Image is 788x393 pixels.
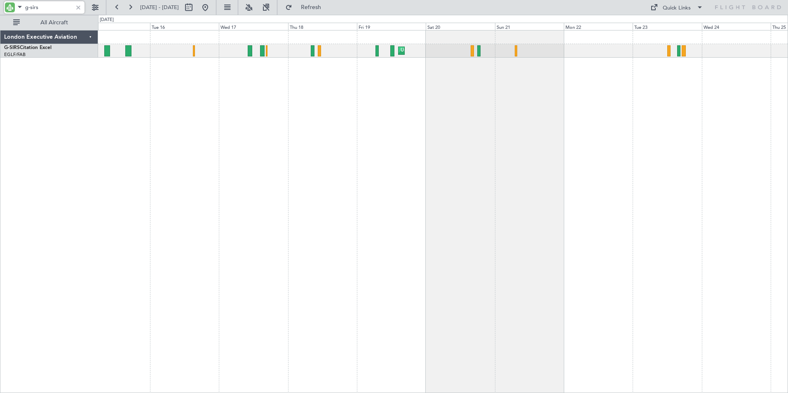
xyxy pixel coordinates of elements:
[495,23,564,30] div: Sun 21
[4,45,52,50] a: G-SIRSCitation Excel
[21,20,87,26] span: All Aircraft
[4,45,20,50] span: G-SIRS
[281,1,331,14] button: Refresh
[401,44,536,57] div: Unplanned Maint [GEOGRAPHIC_DATA] ([GEOGRAPHIC_DATA])
[702,23,771,30] div: Wed 24
[9,16,89,29] button: All Aircraft
[564,23,633,30] div: Mon 22
[25,1,73,14] input: A/C (Reg. or Type)
[150,23,219,30] div: Tue 16
[646,1,707,14] button: Quick Links
[4,51,26,58] a: EGLF/FAB
[288,23,357,30] div: Thu 18
[633,23,701,30] div: Tue 23
[426,23,495,30] div: Sat 20
[140,4,179,11] span: [DATE] - [DATE]
[81,23,150,30] div: Mon 15
[663,4,691,12] div: Quick Links
[100,16,114,23] div: [DATE]
[294,5,328,10] span: Refresh
[357,23,426,30] div: Fri 19
[219,23,288,30] div: Wed 17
